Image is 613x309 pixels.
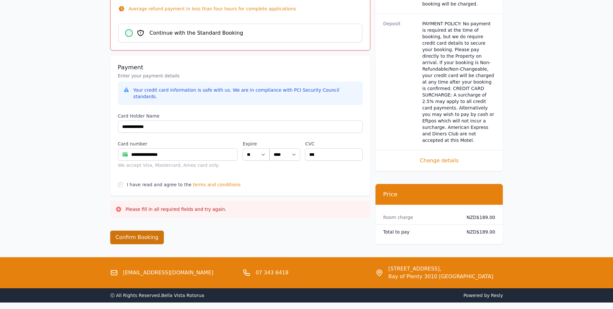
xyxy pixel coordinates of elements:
[461,214,495,221] dd: NZD$189.00
[118,113,363,119] label: Card Holder Name
[383,229,456,235] dt: Total to pay
[118,141,238,147] label: Card number
[133,87,357,100] div: Your credit card information is safe with us. We are in compliance with PCI Security Council stan...
[123,269,214,277] a: [EMAIL_ADDRESS][DOMAIN_NAME]
[461,229,495,235] dd: NZD$189.00
[383,190,495,198] h3: Price
[256,269,289,277] a: 07 343 6418
[118,73,363,79] p: Enter your payment details
[150,29,243,37] span: Continue with the Standard Booking
[270,141,300,147] label: .
[422,20,495,143] dd: PAYMENT POLICY: No payment is required at the time of booking, but we do require credit card deta...
[127,182,192,187] label: I have read and agree to the
[388,273,493,280] span: Bay of Plenty 3010 [GEOGRAPHIC_DATA]
[491,293,503,298] a: Resly
[118,162,238,168] div: We accept Visa, Mastercard, Amex card only.
[383,20,417,143] dt: Deposit
[305,141,362,147] label: CVC
[383,214,456,221] dt: Room charge
[309,292,503,299] span: Powered by
[193,181,241,188] span: terms and conditions
[383,157,495,165] span: Change details
[126,206,227,212] p: Please fill in all required fields and try again.
[118,63,363,71] h3: Payment
[388,265,493,273] span: [STREET_ADDRESS],
[110,293,204,298] span: ⓒ All Rights Reserved. Bella Vista Rotorua
[243,141,270,147] label: Expire
[110,231,164,244] button: Confirm Booking
[129,6,296,12] p: Average refund payment in less than four hours for complete applications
